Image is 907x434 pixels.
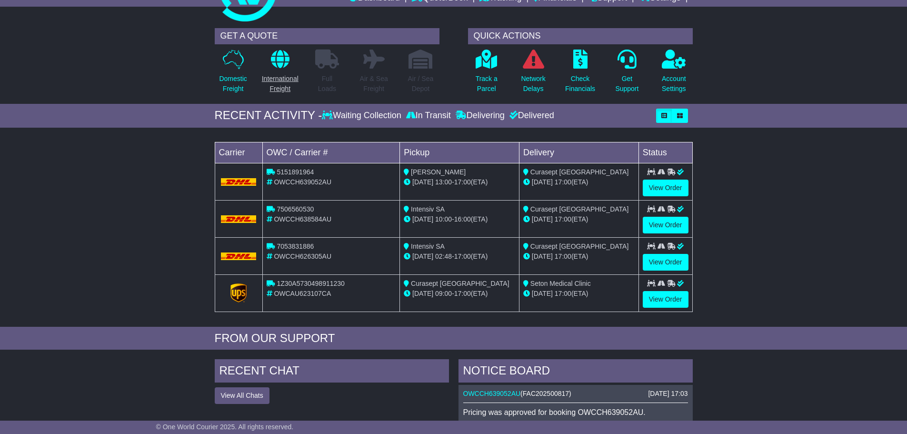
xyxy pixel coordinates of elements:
[435,252,452,260] span: 02:48
[435,178,452,186] span: 13:00
[530,168,628,176] span: Curasept [GEOGRAPHIC_DATA]
[404,214,515,224] div: - (ETA)
[454,215,471,223] span: 16:00
[565,74,595,94] p: Check Financials
[274,215,331,223] span: OWCCH638584AU
[523,214,635,224] div: (ETA)
[261,49,299,99] a: InternationalFreight
[404,177,515,187] div: - (ETA)
[322,111,403,121] div: Waiting Collection
[277,242,314,250] span: 7053831886
[221,252,257,260] img: DHL.png
[615,74,638,94] p: Get Support
[532,290,553,297] span: [DATE]
[215,359,449,385] div: RECENT CHAT
[404,289,515,299] div: - (ETA)
[463,408,688,417] p: Pricing was approved for booking OWCCH639052AU.
[215,109,322,122] div: RECENT ACTIVITY -
[661,49,687,99] a: AccountSettings
[454,290,471,297] span: 17:00
[411,205,445,213] span: Intensiv SA
[315,74,339,94] p: Full Loads
[274,178,331,186] span: OWCCH639052AU
[219,74,247,94] p: Domestic Freight
[219,49,247,99] a: DomesticFreight
[412,215,433,223] span: [DATE]
[523,289,635,299] div: (ETA)
[643,217,688,233] a: View Order
[530,280,591,287] span: Seton Medical Clinic
[555,252,571,260] span: 17:00
[454,252,471,260] span: 17:00
[615,49,639,99] a: GetSupport
[277,168,314,176] span: 5151891964
[221,215,257,223] img: DHL.png
[523,252,635,262] div: (ETA)
[400,142,519,163] td: Pickup
[411,242,445,250] span: Intensiv SA
[643,180,688,196] a: View Order
[262,142,400,163] td: OWC / Carrier #
[453,111,507,121] div: Delivering
[156,423,294,431] span: © One World Courier 2025. All rights reserved.
[521,74,545,94] p: Network Delays
[215,387,269,404] button: View All Chats
[215,332,693,345] div: FROM OUR SUPPORT
[435,290,452,297] span: 09:00
[404,111,453,121] div: In Transit
[519,142,638,163] td: Delivery
[215,28,439,44] div: GET A QUOTE
[463,390,688,398] div: ( )
[523,390,569,397] span: FAC202500817
[463,390,521,397] a: OWCCH639052AU
[520,49,546,99] a: NetworkDelays
[277,280,344,287] span: 1Z30A5730498911230
[277,205,314,213] span: 7506560530
[662,74,686,94] p: Account Settings
[565,49,596,99] a: CheckFinancials
[360,74,388,94] p: Air & Sea Freight
[555,290,571,297] span: 17:00
[475,49,498,99] a: Track aParcel
[638,142,692,163] td: Status
[412,290,433,297] span: [DATE]
[530,242,628,250] span: Curasept [GEOGRAPHIC_DATA]
[532,178,553,186] span: [DATE]
[408,74,434,94] p: Air / Sea Depot
[412,252,433,260] span: [DATE]
[507,111,554,121] div: Delivered
[262,74,299,94] p: International Freight
[411,280,509,287] span: Curasept [GEOGRAPHIC_DATA]
[411,168,466,176] span: [PERSON_NAME]
[412,178,433,186] span: [DATE]
[404,252,515,262] div: - (ETA)
[435,215,452,223] span: 10:00
[532,252,553,260] span: [DATE]
[468,28,693,44] div: QUICK ACTIONS
[476,74,498,94] p: Track a Parcel
[648,390,688,398] div: [DATE] 17:03
[454,178,471,186] span: 17:00
[274,290,331,297] span: OWCAU623107CA
[230,283,247,303] img: GetCarrierServiceLogo
[530,205,628,213] span: Curasept [GEOGRAPHIC_DATA]
[643,291,688,308] a: View Order
[532,215,553,223] span: [DATE]
[274,252,331,260] span: OWCCH626305AU
[221,178,257,186] img: DHL.png
[555,215,571,223] span: 17:00
[215,142,262,163] td: Carrier
[555,178,571,186] span: 17:00
[458,359,693,385] div: NOTICE BOARD
[643,254,688,271] a: View Order
[523,177,635,187] div: (ETA)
